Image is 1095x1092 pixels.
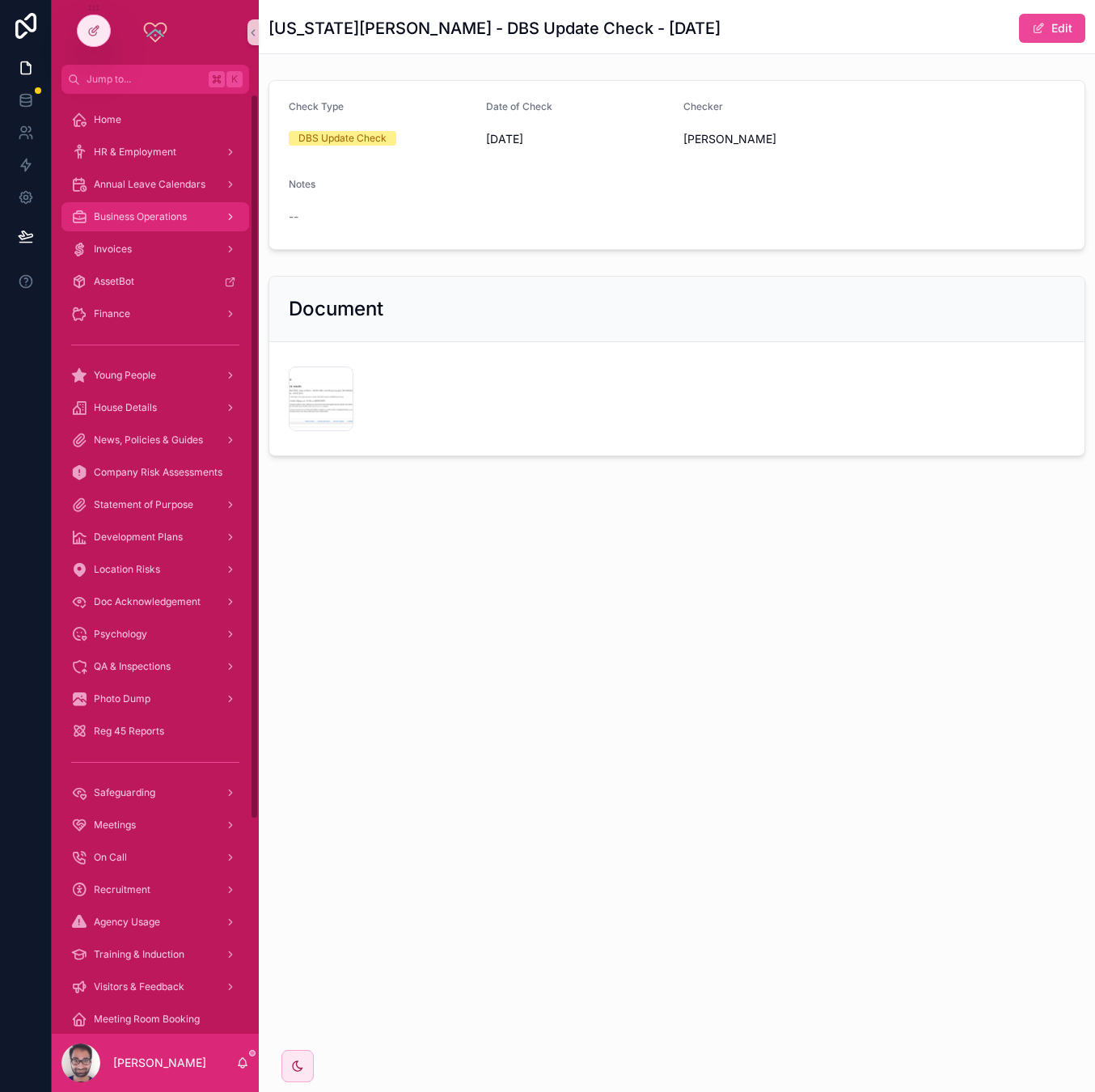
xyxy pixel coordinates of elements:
span: Location Risks [94,563,160,576]
button: Edit [1019,14,1085,43]
img: App logo [142,19,168,45]
span: Home [94,113,121,126]
a: Meeting Room Booking [61,1005,249,1034]
span: K [228,73,241,86]
a: Finance [61,299,249,328]
a: Doc Acknowledgement [61,587,249,616]
a: Reg 45 Reports [61,717,249,746]
h2: Document [289,296,383,322]
span: Jump to... [87,73,202,86]
span: Statement of Purpose [94,498,193,511]
a: HR & Employment [61,138,249,167]
span: Company Risk Assessments [94,466,222,479]
span: Meeting Room Booking [94,1013,200,1026]
span: Young People [94,369,156,382]
span: Doc Acknowledgement [94,595,201,608]
a: QA & Inspections [61,652,249,681]
span: Photo Dump [94,692,150,705]
span: Reg 45 Reports [94,725,164,738]
div: DBS Update Check [298,131,387,146]
span: On Call [94,851,127,864]
span: Agency Usage [94,916,160,929]
span: Checker [683,100,723,112]
a: Statement of Purpose [61,490,249,519]
a: On Call [61,843,249,872]
span: House Details [94,401,157,414]
a: Young People [61,361,249,390]
a: Development Plans [61,523,249,552]
a: Visitors & Feedback [61,972,249,1001]
span: [DATE] [486,131,670,147]
a: Meetings [61,811,249,840]
a: Safeguarding [61,778,249,807]
a: Photo Dump [61,684,249,713]
a: Psychology [61,620,249,649]
span: Notes [289,178,315,190]
span: Invoices [94,243,132,256]
a: AssetBot [61,267,249,296]
span: Finance [94,307,130,320]
a: Recruitment [61,875,249,904]
span: Safeguarding [94,786,155,799]
span: Date of Check [486,100,552,112]
h1: [US_STATE][PERSON_NAME] - DBS Update Check - [DATE] [268,17,721,40]
a: Annual Leave Calendars [61,170,249,199]
span: [PERSON_NAME] [683,131,776,147]
span: Training & Induction [94,948,184,961]
a: Business Operations [61,202,249,231]
span: Recruitment [94,883,150,896]
span: Business Operations [94,210,187,223]
a: News, Policies & Guides [61,425,249,455]
span: News, Policies & Guides [94,434,203,447]
a: Home [61,105,249,134]
span: Meetings [94,819,136,832]
a: House Details [61,393,249,422]
span: Annual Leave Calendars [94,178,205,191]
span: HR & Employment [94,146,176,159]
a: Invoices [61,235,249,264]
a: Location Risks [61,555,249,584]
a: Training & Induction [61,940,249,969]
p: [PERSON_NAME] [113,1055,206,1071]
span: AssetBot [94,275,134,288]
a: Company Risk Assessments [61,458,249,487]
span: Visitors & Feedback [94,980,184,993]
span: QA & Inspections [94,660,171,673]
button: Jump to...K [61,65,249,94]
div: scrollable content [52,94,259,1034]
span: Psychology [94,628,147,641]
a: Agency Usage [61,908,249,937]
span: -- [289,209,298,225]
span: Check Type [289,100,344,112]
span: Development Plans [94,531,183,544]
